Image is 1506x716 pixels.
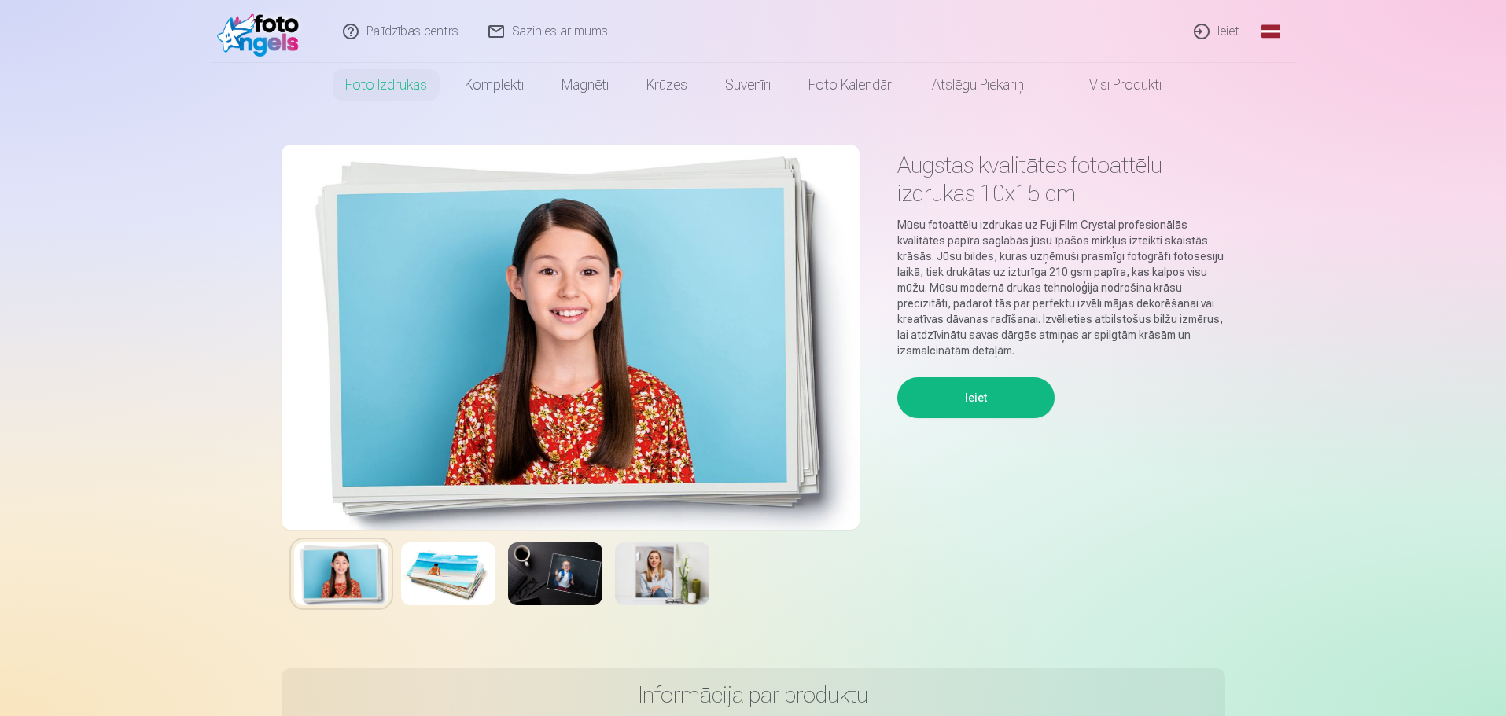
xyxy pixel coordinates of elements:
[897,151,1225,207] h1: Augstas kvalitātes fotoattēlu izdrukas 10x15 cm
[790,63,913,107] a: Foto kalendāri
[1045,63,1180,107] a: Visi produkti
[217,6,307,57] img: /fa1
[628,63,706,107] a: Krūzes
[706,63,790,107] a: Suvenīri
[897,377,1055,418] button: Ieiet
[446,63,543,107] a: Komplekti
[913,63,1045,107] a: Atslēgu piekariņi
[543,63,628,107] a: Magnēti
[326,63,446,107] a: Foto izdrukas
[294,681,1213,709] h3: Informācija par produktu
[897,217,1225,358] p: Mūsu fotoattēlu izdrukas uz Fuji Film Crystal profesionālās kvalitātes papīra saglabās jūsu īpašo...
